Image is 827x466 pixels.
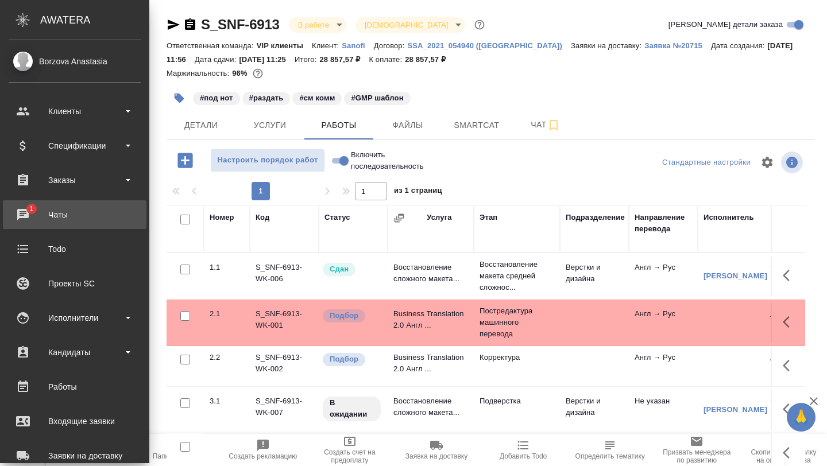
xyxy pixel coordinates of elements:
p: SSA_2021_054940 ([GEOGRAPHIC_DATA]) [407,41,571,50]
div: 1.1 [210,262,244,273]
span: Работы [311,118,366,133]
span: Добавить Todo [500,452,547,460]
td: Англ → Рус [629,302,698,343]
span: Папка на Drive [153,452,200,460]
a: [PERSON_NAME] [704,271,767,280]
button: 🙏 [787,403,816,432]
span: из 1 страниц [394,184,442,200]
div: Исполнители [9,309,141,327]
p: #GMP шаблон [351,92,403,104]
button: Назначить [767,308,784,325]
p: [DATE] 11:25 [239,55,295,64]
a: SSA_2021_054940 ([GEOGRAPHIC_DATA]) [407,40,571,50]
p: Дата сдачи: [195,55,239,64]
div: Заказы [9,172,141,189]
button: Заявка №20715 [644,40,711,52]
span: Настроить таблицу [753,149,781,176]
button: Настроить порядок работ [210,149,325,172]
td: Верстки и дизайна [560,390,629,430]
button: Скопировать ссылку для ЯМессенджера [167,18,180,32]
span: Создать рекламацию [229,452,297,460]
div: Спецификации [9,137,141,154]
td: S_SNF-6913-WK-007 [250,390,319,430]
button: Сгруппировать [393,212,405,224]
span: 🙏 [791,405,811,429]
p: Корректура [480,352,554,363]
span: Включить последовательность [351,149,424,172]
td: S_SNF-6913-WK-001 [250,302,319,343]
div: Услуга [427,212,451,223]
span: Призвать менеджера по развитию [660,448,733,464]
span: Заявка на доставку [405,452,467,460]
button: Доп статусы указывают на важность/срочность заказа [472,17,487,32]
button: Определить тематику [567,434,654,466]
td: Верстки и дизайна [560,256,629,296]
span: раздать [241,92,292,102]
div: Входящие заявки [9,413,141,430]
button: 1050.00 RUB; [250,66,265,81]
p: #под нот [200,92,233,104]
p: Дата создания: [711,41,767,50]
div: Исполнитель [704,212,754,223]
div: AWATERA [40,9,149,32]
span: Настроить порядок работ [217,154,319,167]
button: Добавить тэг [167,86,192,111]
div: 2.1 [210,308,244,320]
button: Здесь прячутся важные кнопки [776,352,803,379]
button: Здесь прячутся важные кнопки [776,308,803,336]
div: 3.1 [210,395,244,407]
td: Англ → Рус [629,346,698,386]
div: Код [256,212,269,223]
div: Подразделение [566,212,625,223]
span: Чат [518,118,573,132]
div: 2.2 [210,352,244,363]
p: 28 857,57 ₽ [405,55,454,64]
td: Business Translation 2.0 Англ ... [388,346,474,386]
p: Маржинальность: [167,69,232,77]
span: GMP шаблон [343,92,411,102]
p: Итого: [295,55,319,64]
a: Входящие заявки [3,407,146,436]
p: Клиент: [312,41,342,50]
a: 1Чаты [3,200,146,229]
p: Постредактура машинного перевода [480,305,554,340]
button: Назначить [767,259,785,276]
div: Заявки на доставку [9,447,141,464]
a: [PERSON_NAME] [704,405,767,414]
span: [PERSON_NAME] детали заказа [668,19,783,30]
p: К оплате: [369,55,405,64]
p: #см комм [299,92,335,104]
a: Проекты SC [3,269,146,298]
div: Направление перевода [635,212,692,235]
a: Sanofi [342,40,374,50]
button: Создать счет на предоплату [306,434,393,466]
button: Скопировать ссылку [183,18,197,32]
div: В работе [289,17,346,33]
div: Номер [210,212,234,223]
div: Todo [9,240,141,258]
div: В работе [355,17,465,33]
div: Статус [324,212,350,223]
p: Ответственная команда: [167,41,257,50]
p: 96% [232,69,250,77]
button: [DEMOGRAPHIC_DATA] [361,20,451,30]
span: Скопировать ссылку на оценку заказа [747,448,820,464]
div: split button [659,154,753,172]
a: Todo [3,235,146,263]
p: Договор: [374,41,408,50]
button: В работе [295,20,333,30]
span: Определить тематику [575,452,645,460]
p: Подверстка [480,395,554,407]
p: Подбор [330,354,358,365]
span: Посмотреть информацию [781,152,805,173]
td: Восстановление сложного макета... [388,256,474,296]
button: Заявка на доставку [393,434,480,466]
div: Проекты SC [9,275,141,292]
div: Менеджер проверил работу исполнителя, передает ее на следующий этап [322,262,382,277]
p: В ожидании [330,397,374,420]
button: Назначить [767,352,784,369]
button: Добавить работу [169,149,201,172]
td: S_SNF-6913-WK-002 [250,346,319,386]
p: 28 857,57 ₽ [319,55,369,64]
div: Этап [480,212,497,223]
